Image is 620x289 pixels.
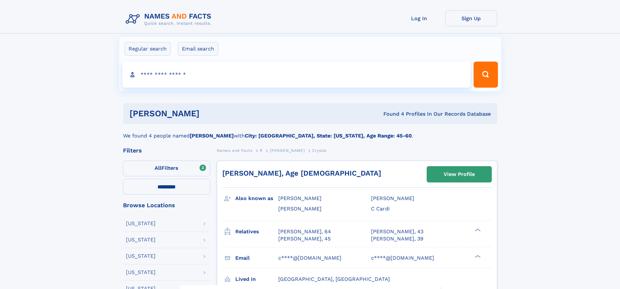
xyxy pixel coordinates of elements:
[260,148,263,153] span: R
[371,206,390,212] span: C Cardi
[122,62,471,88] input: search input
[260,146,263,154] a: R
[291,110,491,118] div: Found 4 Profiles In Our Records Database
[235,193,278,204] h3: Also known as
[190,133,234,139] b: [PERSON_NAME]
[312,148,327,153] span: Crystal
[474,62,498,88] button: Search Button
[473,254,481,258] div: ❯
[278,235,331,242] a: [PERSON_NAME], 45
[235,253,278,264] h3: Email
[235,226,278,237] h3: Relatives
[130,109,292,118] h1: [PERSON_NAME]
[123,124,497,140] div: We found 4 people named with .
[126,221,156,226] div: [US_STATE]
[124,42,171,56] label: Regular search
[393,10,445,26] a: Log In
[270,148,305,153] span: [PERSON_NAME]
[123,148,210,153] div: Filters
[278,228,331,235] a: [PERSON_NAME], 64
[123,161,210,176] label: Filters
[278,276,390,282] span: [GEOGRAPHIC_DATA], [GEOGRAPHIC_DATA]
[445,10,497,26] a: Sign Up
[444,167,475,182] div: View Profile
[427,166,491,182] a: View Profile
[278,206,322,212] span: [PERSON_NAME]
[278,195,322,201] span: [PERSON_NAME]
[371,228,423,235] a: [PERSON_NAME], 43
[235,274,278,285] h3: Lived in
[123,202,210,208] div: Browse Locations
[245,133,412,139] b: City: [GEOGRAPHIC_DATA], State: [US_STATE], Age Range: 45-60
[371,195,414,201] span: [PERSON_NAME]
[371,235,423,242] a: [PERSON_NAME], 39
[217,146,253,154] a: Names and Facts
[270,146,305,154] a: [PERSON_NAME]
[123,10,217,28] img: Logo Names and Facts
[155,165,161,171] span: All
[222,169,381,177] a: [PERSON_NAME], Age [DEMOGRAPHIC_DATA]
[126,270,156,275] div: [US_STATE]
[126,237,156,242] div: [US_STATE]
[126,253,156,259] div: [US_STATE]
[473,228,481,232] div: ❯
[178,42,218,56] label: Email search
